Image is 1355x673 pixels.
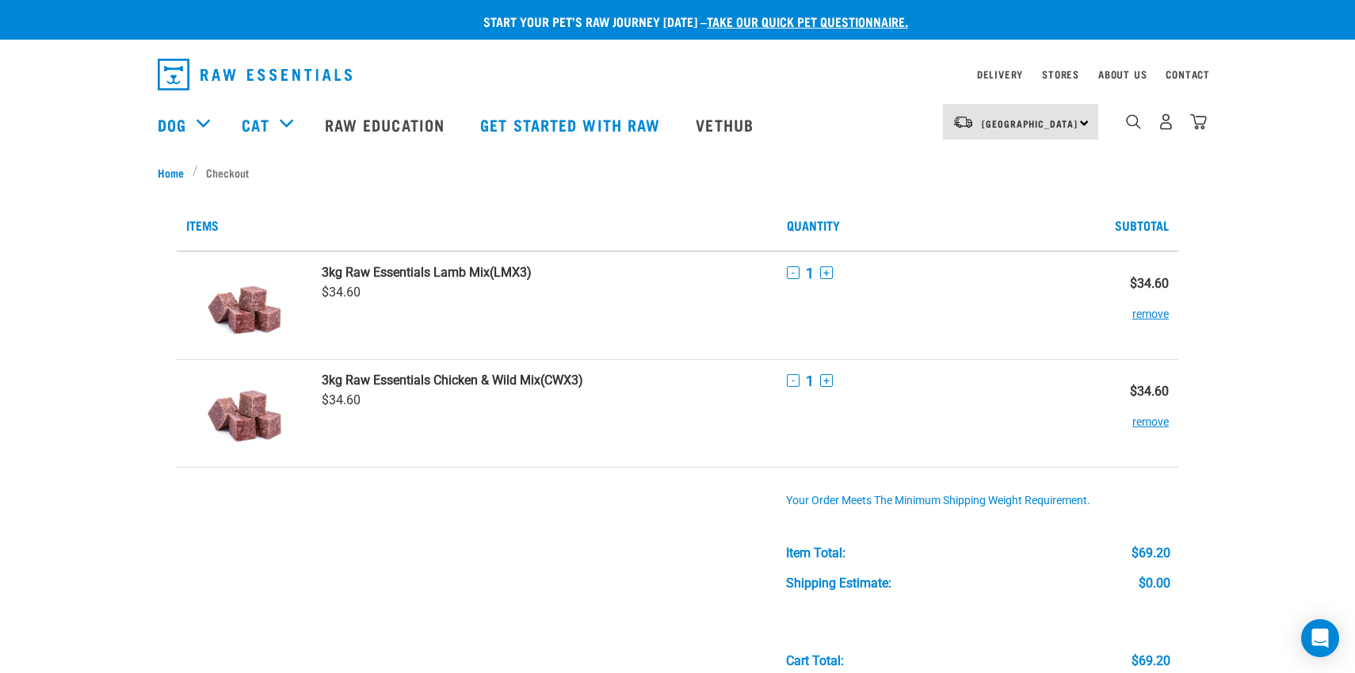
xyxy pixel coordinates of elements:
th: Subtotal [1078,200,1178,251]
button: + [820,266,833,279]
img: Raw Essentials Lamb Mix [204,265,285,346]
a: 3kg Raw Essentials Chicken & Wild Mix(CWX3) [322,373,768,388]
button: remove [1132,291,1169,322]
img: Raw Essentials Logo [158,59,352,90]
a: take our quick pet questionnaire. [707,17,908,25]
a: Dog [158,113,186,136]
a: Raw Education [309,93,464,156]
div: Open Intercom Messenger [1301,619,1339,657]
a: About Us [1098,71,1147,77]
th: Items [177,200,777,251]
img: Raw Essentials Chicken & Wild Mix [204,373,285,454]
img: user.png [1158,113,1174,130]
img: van-moving.png [952,115,974,129]
img: home-icon@2x.png [1190,113,1207,130]
td: $34.60 [1078,251,1178,360]
div: $0.00 [1139,576,1170,591]
div: Shipping Estimate: [786,576,891,591]
button: + [820,374,833,387]
div: Item Total: [786,546,845,560]
strong: 3kg Raw Essentials Chicken & Wild Mix [322,373,540,388]
a: Delivery [977,71,1023,77]
a: Contact [1166,71,1210,77]
button: - [787,266,800,279]
a: Cat [242,113,269,136]
span: $34.60 [322,285,361,300]
a: Vethub [680,93,773,156]
nav: breadcrumbs [158,164,1197,181]
a: Get started with Raw [464,93,680,156]
div: Cart total: [786,654,844,668]
nav: dropdown navigation [145,52,1210,97]
img: home-icon-1@2x.png [1126,114,1141,129]
span: 1 [806,265,814,281]
td: $34.60 [1078,359,1178,467]
span: $34.60 [322,392,361,407]
a: Stores [1042,71,1079,77]
button: remove [1132,399,1169,430]
a: Home [158,164,193,181]
div: $69.20 [1132,546,1170,560]
span: 1 [806,373,814,389]
span: [GEOGRAPHIC_DATA] [982,120,1078,126]
a: 3kg Raw Essentials Lamb Mix(LMX3) [322,265,768,280]
strong: 3kg Raw Essentials Lamb Mix [322,265,490,280]
div: $69.20 [1132,654,1170,668]
button: - [787,374,800,387]
div: Your order meets the minimum shipping weight requirement. [786,495,1170,507]
th: Quantity [777,200,1078,251]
